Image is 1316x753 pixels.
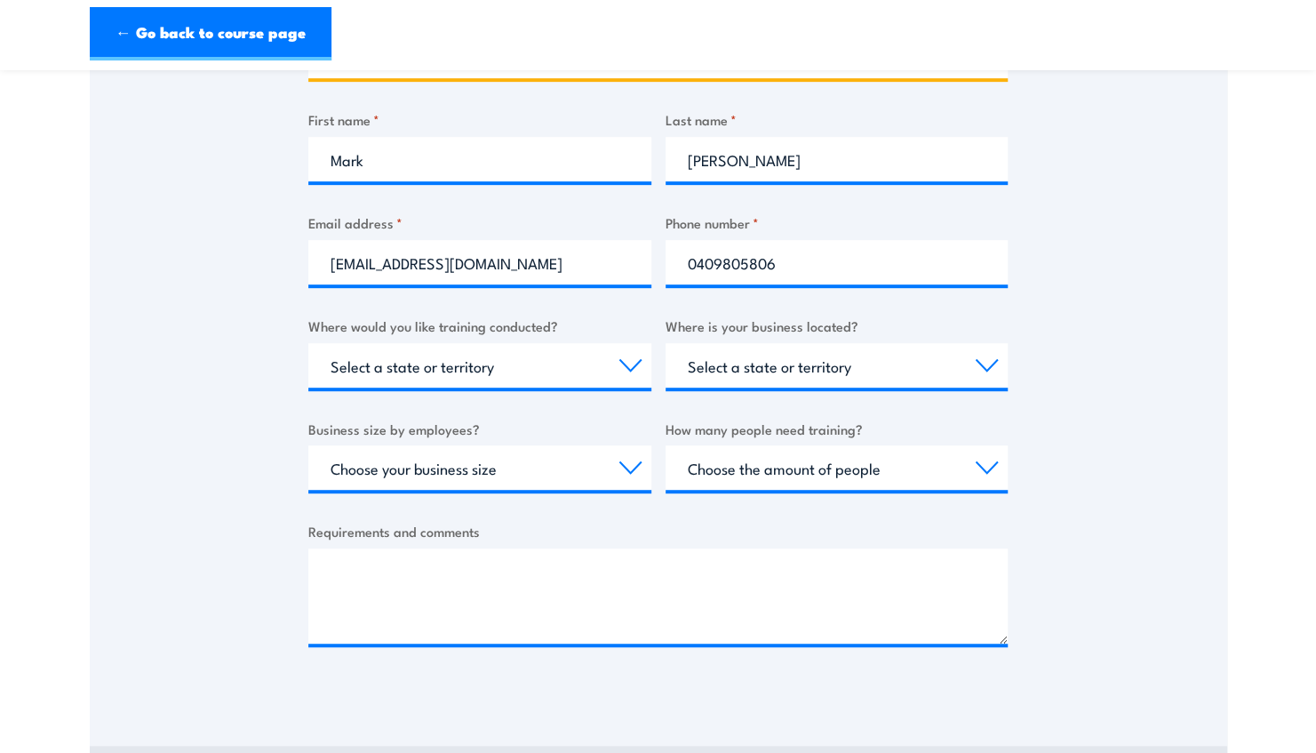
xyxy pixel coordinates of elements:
label: Last name [666,109,1009,130]
label: Business size by employees? [308,419,651,439]
label: First name [308,109,651,130]
label: Where is your business located? [666,316,1009,336]
label: Requirements and comments [308,521,1008,541]
label: Email address [308,212,651,233]
label: How many people need training? [666,419,1009,439]
a: ← Go back to course page [90,7,331,60]
label: Where would you like training conducted? [308,316,651,336]
label: Phone number [666,212,1009,233]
